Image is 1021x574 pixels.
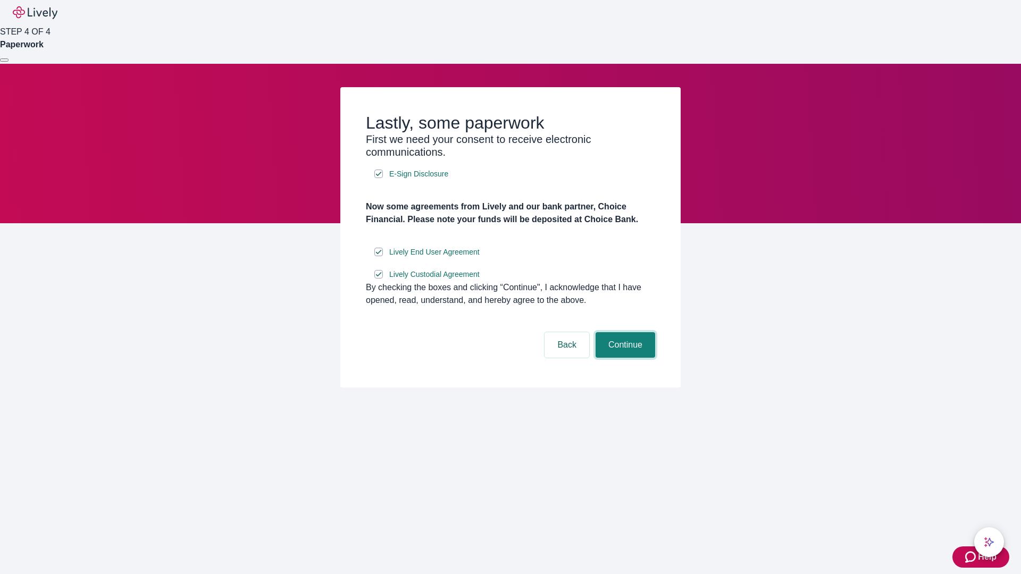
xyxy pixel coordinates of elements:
[389,269,480,280] span: Lively Custodial Agreement
[387,268,482,281] a: e-sign disclosure document
[389,247,480,258] span: Lively End User Agreement
[596,332,655,358] button: Continue
[387,246,482,259] a: e-sign disclosure document
[974,527,1004,557] button: chat
[978,551,997,563] span: Help
[389,168,448,180] span: E-Sign Disclosure
[13,6,57,19] img: Lively
[965,551,978,563] svg: Zendesk support icon
[952,546,1009,568] button: Zendesk support iconHelp
[545,332,589,358] button: Back
[366,133,655,158] h3: First we need your consent to receive electronic communications.
[366,200,655,226] h4: Now some agreements from Lively and our bank partner, Choice Financial. Please note your funds wi...
[366,113,655,133] h2: Lastly, some paperwork
[984,537,994,547] svg: Lively AI Assistant
[366,281,655,307] div: By checking the boxes and clicking “Continue", I acknowledge that I have opened, read, understand...
[387,167,450,181] a: e-sign disclosure document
